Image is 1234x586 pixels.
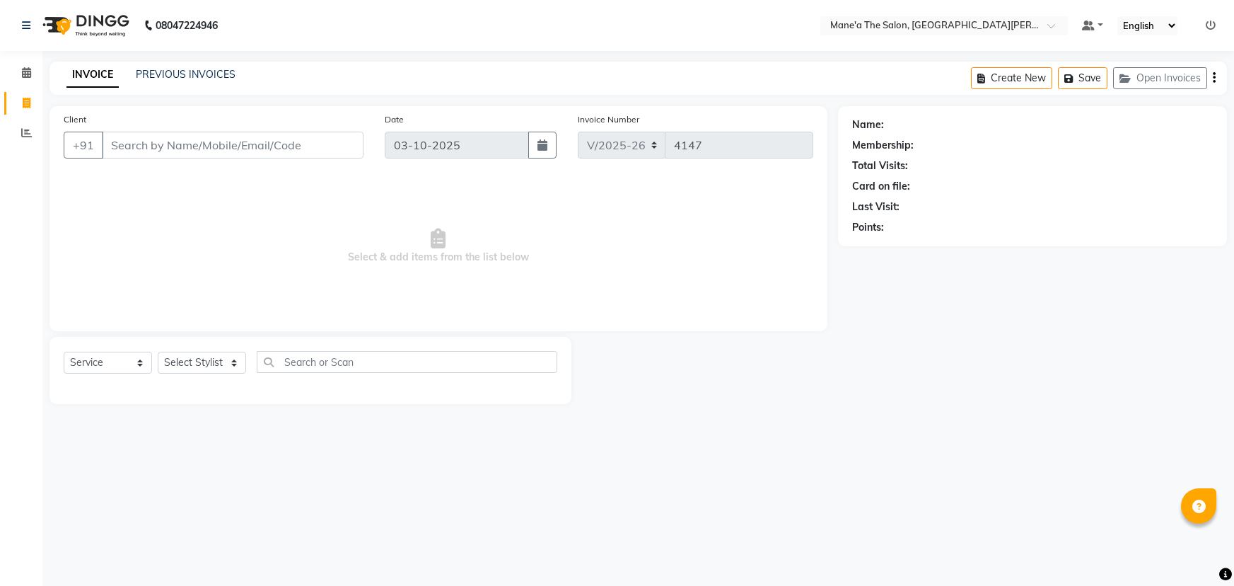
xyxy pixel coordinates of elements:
a: INVOICE [66,62,119,88]
div: Card on file: [852,179,910,194]
input: Search or Scan [257,351,557,373]
button: Save [1058,67,1107,89]
label: Client [64,113,86,126]
b: 08047224946 [156,6,218,45]
div: Points: [852,220,884,235]
div: Total Visits: [852,159,908,173]
a: PREVIOUS INVOICES [136,68,235,81]
label: Invoice Number [578,113,639,126]
img: logo [36,6,133,45]
div: Name: [852,117,884,132]
button: Create New [971,67,1052,89]
div: Last Visit: [852,200,900,214]
input: Search by Name/Mobile/Email/Code [102,132,363,159]
span: Select & add items from the list below [64,176,813,317]
button: +91 [64,132,103,159]
iframe: chat widget [1175,529,1220,572]
label: Date [385,113,404,126]
div: Membership: [852,138,914,153]
button: Open Invoices [1113,67,1207,89]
